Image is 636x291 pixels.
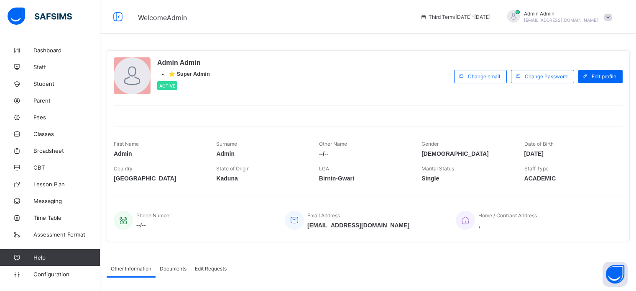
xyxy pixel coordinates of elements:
[114,175,204,182] span: [GEOGRAPHIC_DATA]
[307,212,340,219] span: Email Address
[33,271,100,278] span: Configuration
[524,150,614,157] span: [DATE]
[524,141,554,147] span: Date of Birth
[33,181,100,188] span: Lesson Plan
[524,18,598,23] span: [EMAIL_ADDRESS][DOMAIN_NAME]
[136,212,171,219] span: Phone Number
[478,222,537,229] span: ,
[421,165,454,172] span: Marital Status
[499,10,616,24] div: AdminAdmin
[468,73,500,80] span: Change email
[33,97,100,104] span: Parent
[8,8,72,25] img: safsims
[33,47,100,54] span: Dashboard
[319,165,329,172] span: LGA
[216,175,306,182] span: Kaduna
[33,254,100,261] span: Help
[157,71,210,77] div: •
[525,73,567,80] span: Change Password
[421,150,511,157] span: [DEMOGRAPHIC_DATA]
[603,262,628,287] button: Open asap
[33,198,100,204] span: Messaging
[216,150,306,157] span: Admin
[524,175,614,182] span: ACADEMIC
[421,141,439,147] span: Gender
[114,165,133,172] span: Country
[524,165,549,172] span: Staff Type
[33,80,100,87] span: Student
[216,141,237,147] span: Surname
[524,10,598,17] span: Admin Admin
[216,165,250,172] span: State of Origin
[420,14,490,20] span: session/term information
[319,141,347,147] span: Other Name
[421,175,511,182] span: Single
[33,64,100,70] span: Staff
[114,150,204,157] span: Admin
[319,150,409,157] span: --/--
[33,131,100,137] span: Classes
[169,71,210,77] span: ⭐ Super Admin
[195,265,227,272] span: Edit Requests
[307,222,409,229] span: [EMAIL_ADDRESS][DOMAIN_NAME]
[114,141,139,147] span: First Name
[136,222,171,229] span: --/--
[592,73,616,80] span: Edit profile
[157,59,210,67] span: Admin Admin
[478,212,537,219] span: Home / Contract Address
[33,114,100,121] span: Fees
[33,147,100,154] span: Broadsheet
[111,265,151,272] span: Other Information
[319,175,409,182] span: Birnin-Gwari
[160,265,186,272] span: Documents
[159,83,175,88] span: Active
[33,164,100,171] span: CBT
[138,13,187,22] span: Welcome Admin
[33,231,100,238] span: Assessment Format
[33,214,100,221] span: Time Table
